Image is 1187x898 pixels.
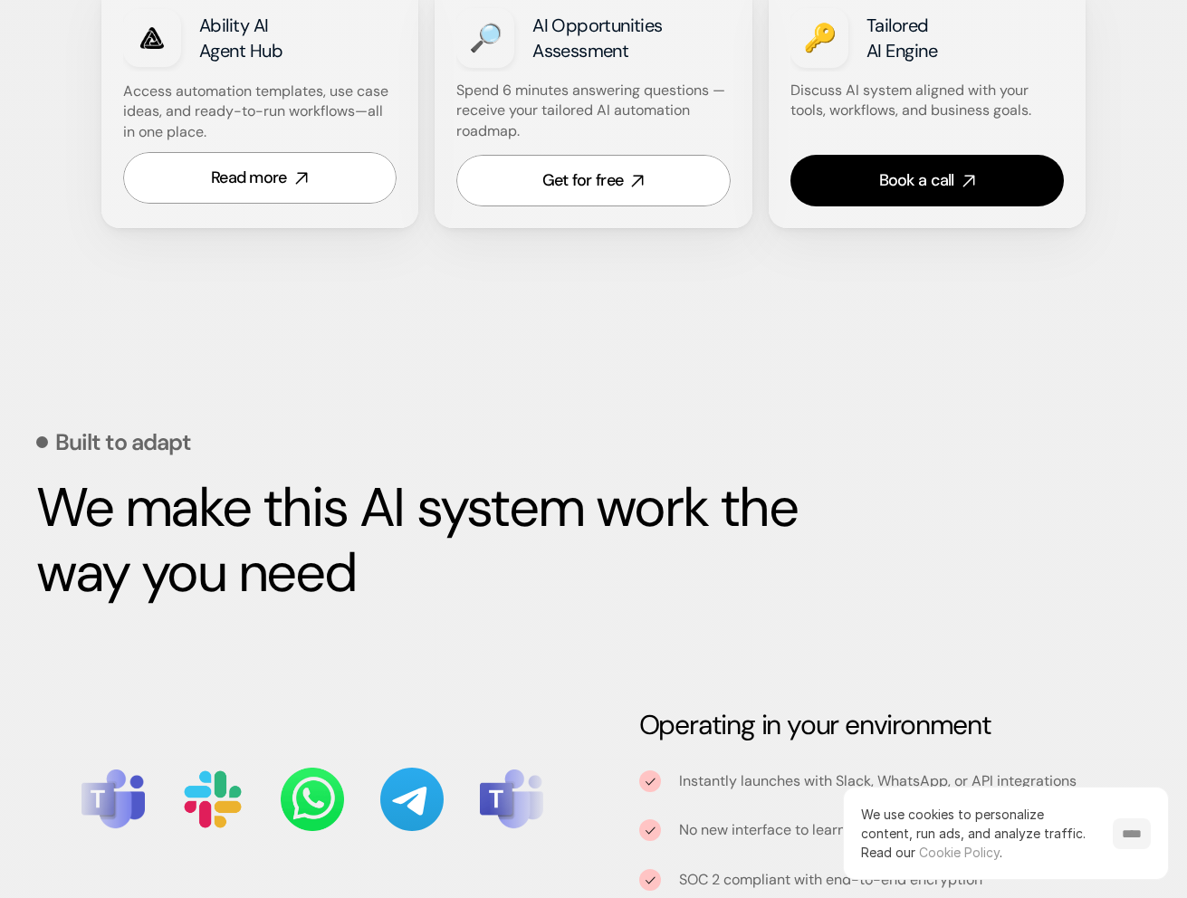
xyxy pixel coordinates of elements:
a: Cookie Policy [919,845,1000,860]
p: Built to adapt [55,431,191,454]
a: Get for free [456,155,731,206]
div: Read more [211,167,287,189]
a: Book a call [790,155,1065,206]
img: tick icon [645,825,656,836]
p: No new interface to learn [679,820,1115,840]
div: Book a call [879,169,954,192]
strong: Spend 6 minutes answering questions — receive your tailored AI automation roadmap. [456,81,729,140]
p: Discuss AI system aligned with your tools, workflows, and business goals. [790,81,1062,121]
p: Instantly launches with Slack, WhatsApp, or API integrations [679,771,1115,791]
div: Get for free [542,169,623,192]
span: Read our . [861,845,1002,860]
a: Read more [123,152,397,204]
img: tick icon [645,776,656,787]
p: Access automation templates, use case ideas, and ready-to-run workflows—all in one place. [123,81,395,142]
img: tick icon [645,874,656,885]
strong: We make this AI system work the way you need [36,472,809,608]
h3: Operating in your environment [639,707,1115,743]
p: SOC 2 compliant with end-to-end encryption [679,868,982,892]
p: We use cookies to personalize content, run ads, and analyze traffic. [861,805,1095,862]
